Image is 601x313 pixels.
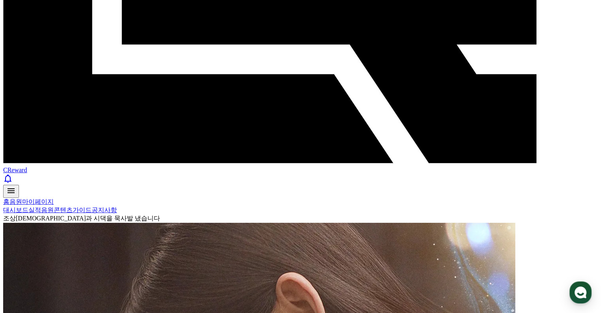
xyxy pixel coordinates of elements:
a: 대시보드 [3,207,28,213]
a: 대화 [52,247,102,267]
a: CReward [3,159,598,173]
span: 설정 [122,259,132,266]
a: 가이드 [73,207,92,213]
span: 홈 [25,259,30,266]
a: 실적 [28,207,41,213]
a: 음원 [41,207,54,213]
a: 음원 [9,198,22,205]
a: 설정 [102,247,152,267]
a: 홈 [3,198,9,205]
a: 콘텐츠 [54,207,73,213]
a: 홈 [2,247,52,267]
span: CReward [3,167,27,173]
div: 조상[DEMOGRAPHIC_DATA]과 시댁을 묵사발 냈습니다 [3,214,598,223]
a: 마이페이지 [22,198,54,205]
a: 공지사항 [92,207,117,213]
span: 대화 [72,260,82,266]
